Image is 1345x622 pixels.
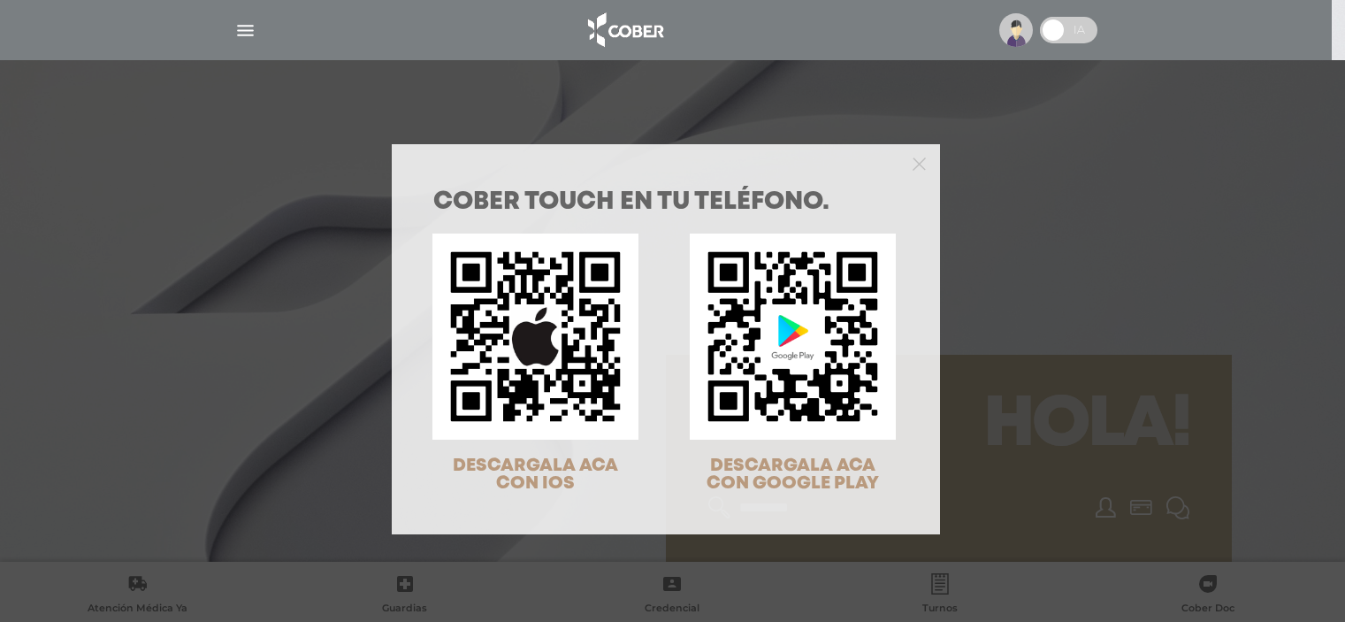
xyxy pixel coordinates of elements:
[453,457,618,492] span: DESCARGALA ACA CON IOS
[707,457,879,492] span: DESCARGALA ACA CON GOOGLE PLAY
[690,234,896,440] img: qr-code
[432,234,638,440] img: qr-code
[433,190,898,215] h1: COBER TOUCH en tu teléfono.
[913,155,926,171] button: Close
